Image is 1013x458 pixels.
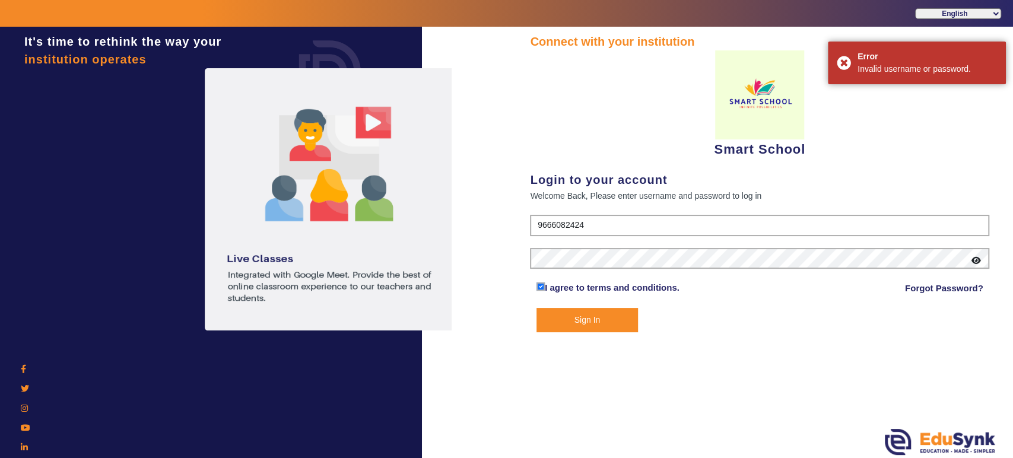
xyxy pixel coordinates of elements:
[536,308,638,332] button: Sign In
[858,50,997,63] div: Error
[530,33,989,50] div: Connect with your institution
[285,27,374,116] img: login.png
[885,429,995,455] img: edusynk.png
[905,281,983,295] a: Forgot Password?
[205,68,454,330] img: login1.png
[858,63,997,75] div: Invalid username or password.
[24,35,221,48] span: It's time to rethink the way your
[24,53,147,66] span: institution operates
[530,189,989,203] div: Welcome Back, Please enter username and password to log in
[530,215,989,236] input: User Name
[715,50,804,139] img: d9bc1511-b1a7-4aa3-83e2-8cd3cb1b8778
[545,282,679,292] a: I agree to terms and conditions.
[530,50,989,159] div: Smart School
[530,171,989,189] div: Login to your account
